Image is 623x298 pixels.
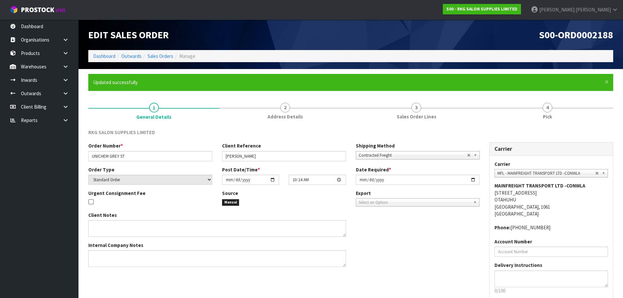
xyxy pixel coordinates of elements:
[222,142,261,149] label: Client Reference
[147,53,173,59] a: Sales Orders
[494,224,511,231] strong: phone
[576,7,611,13] span: [PERSON_NAME]
[397,113,436,120] span: Sales Order Lines
[93,79,138,85] span: Updated successfully
[494,182,608,217] address: [STREET_ADDRESS] OTAHUHU [GEOGRAPHIC_DATA], 1061 [GEOGRAPHIC_DATA]
[543,103,552,113] span: 4
[494,161,510,167] label: Carrier
[543,113,552,120] span: Pick
[359,199,471,206] span: Select an Option
[494,287,608,294] p: 0/100
[268,113,303,120] span: Address Details
[88,28,169,41] span: Edit Sales Order
[56,7,66,13] small: WMS
[494,247,608,257] input: Account Number
[88,129,155,135] span: RKG SALON SUPPLIES LIMITED
[88,166,114,173] label: Order Type
[88,190,146,197] label: Urgent Consignment Fee
[222,199,239,206] span: Manual
[149,103,159,113] span: 1
[88,212,117,219] label: Client Notes
[280,103,290,113] span: 2
[605,77,609,86] span: ×
[88,142,123,149] label: Order Number
[222,166,260,173] label: Post Date/Time
[222,190,238,197] label: Source
[356,166,391,173] label: Date Required
[356,190,371,197] label: Export
[494,146,608,152] h3: Carrier
[93,53,115,59] a: Dashboard
[21,6,54,14] span: ProStock
[121,53,142,59] a: Outwards
[494,238,532,245] label: Account Number
[88,151,212,161] input: Order Number
[356,142,395,149] label: Shipping Method
[494,262,542,269] label: Delivery Instructions
[446,6,517,12] strong: S00 - RKG SALON SUPPLIES LIMITED
[179,53,195,59] span: Manage
[136,114,171,120] span: General Details
[539,28,613,41] span: S00-ORD0002188
[443,4,521,14] a: S00 - RKG SALON SUPPLIES LIMITED
[10,6,18,14] img: cube-alt.png
[222,151,346,161] input: Client Reference
[494,183,585,189] strong: MAINFREIGHT TRANSPORT LTD -CONWLA
[88,242,143,249] label: Internal Company Notes
[359,151,467,159] span: Contracted Freight
[494,224,608,231] address: [PHONE_NUMBER]
[411,103,421,113] span: 3
[497,169,595,177] span: MFL - MAINFREIGHT TRANSPORT LTD -CONWLA
[539,7,575,13] span: [PERSON_NAME]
